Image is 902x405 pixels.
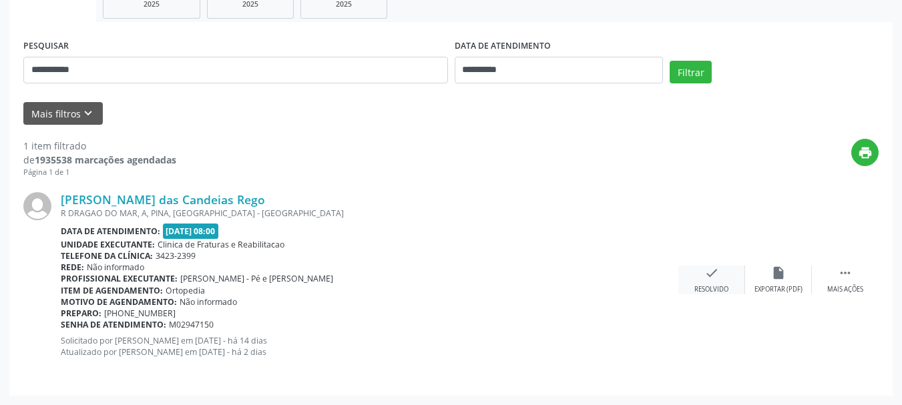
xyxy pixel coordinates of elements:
i: print [858,145,873,160]
span: Ortopedia [166,285,205,296]
b: Unidade executante: [61,239,155,250]
span: Clinica de Fraturas e Reabilitacao [158,239,284,250]
div: Resolvido [694,285,728,294]
b: Profissional executante: [61,273,178,284]
strong: 1935538 marcações agendadas [35,153,176,166]
img: img [23,192,51,220]
span: [PERSON_NAME] - Pé e [PERSON_NAME] [180,273,333,284]
b: Rede: [61,262,84,273]
i: check [704,266,719,280]
i:  [838,266,853,280]
button: Filtrar [670,61,712,83]
a: [PERSON_NAME] das Candeias Rego [61,192,265,207]
div: Exportar (PDF) [754,285,803,294]
p: Solicitado por [PERSON_NAME] em [DATE] - há 14 dias Atualizado por [PERSON_NAME] em [DATE] - há 2... [61,335,678,358]
i: keyboard_arrow_down [81,106,95,121]
div: Página 1 de 1 [23,167,176,178]
label: DATA DE ATENDIMENTO [455,36,551,57]
div: R DRAGAO DO MAR, A, PINA, [GEOGRAPHIC_DATA] - [GEOGRAPHIC_DATA] [61,208,678,219]
b: Senha de atendimento: [61,319,166,330]
div: Mais ações [827,285,863,294]
span: [PHONE_NUMBER] [104,308,176,319]
span: [DATE] 08:00 [163,224,219,239]
span: Não informado [87,262,144,273]
div: 1 item filtrado [23,139,176,153]
span: Não informado [180,296,237,308]
b: Item de agendamento: [61,285,163,296]
b: Preparo: [61,308,101,319]
span: 3423-2399 [156,250,196,262]
i: insert_drive_file [771,266,786,280]
b: Motivo de agendamento: [61,296,177,308]
b: Telefone da clínica: [61,250,153,262]
div: de [23,153,176,167]
span: M02947150 [169,319,214,330]
button: Mais filtroskeyboard_arrow_down [23,102,103,125]
label: PESQUISAR [23,36,69,57]
button: print [851,139,879,166]
b: Data de atendimento: [61,226,160,237]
